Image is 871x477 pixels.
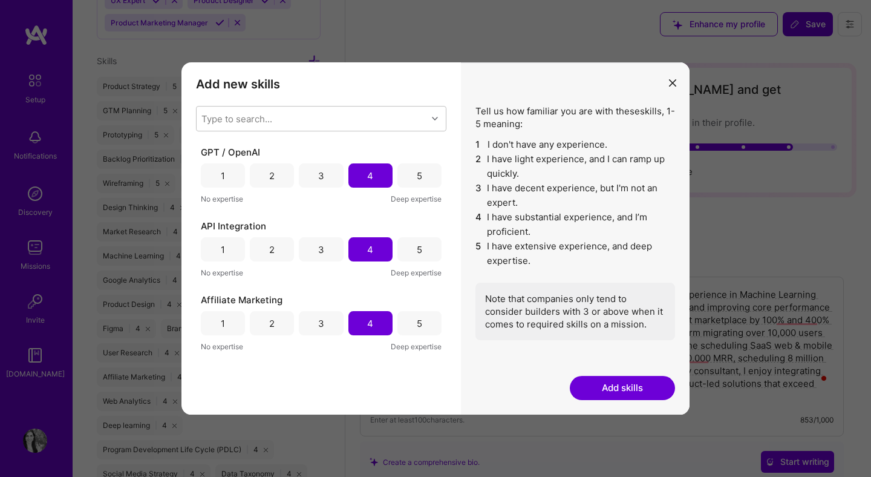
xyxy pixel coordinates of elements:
[475,181,482,210] span: 3
[221,243,225,256] div: 1
[475,283,675,340] div: Note that companies only tend to consider builders with 3 or above when it comes to required skil...
[201,146,260,159] span: GPT / OpenAI
[475,137,483,152] span: 1
[318,317,324,330] div: 3
[432,116,438,122] i: icon Chevron
[367,169,373,182] div: 4
[417,169,422,182] div: 5
[669,79,676,87] i: icon Close
[201,220,266,232] span: API Integration
[201,340,243,353] span: No expertise
[201,113,272,125] div: Type to search...
[475,210,675,239] li: I have substantial experience, and I’m proficient.
[475,152,482,181] span: 2
[269,243,275,256] div: 2
[269,169,275,182] div: 2
[221,317,225,330] div: 1
[201,294,282,306] span: Affiliate Marketing
[417,317,422,330] div: 5
[475,152,675,181] li: I have light experience, and I can ramp up quickly.
[201,192,243,205] span: No expertise
[181,62,690,415] div: modal
[367,317,373,330] div: 4
[475,181,675,210] li: I have decent experience, but I'm not an expert.
[391,266,442,279] span: Deep expertise
[475,239,482,268] span: 5
[318,243,324,256] div: 3
[570,376,675,400] button: Add skills
[367,243,373,256] div: 4
[318,169,324,182] div: 3
[475,137,675,152] li: I don't have any experience.
[475,210,482,239] span: 4
[417,243,422,256] div: 5
[269,317,275,330] div: 2
[391,192,442,205] span: Deep expertise
[475,105,675,340] div: Tell us how familiar you are with these skills , 1-5 meaning:
[475,239,675,268] li: I have extensive experience, and deep expertise.
[196,77,446,91] h3: Add new skills
[391,340,442,353] span: Deep expertise
[201,266,243,279] span: No expertise
[221,169,225,182] div: 1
